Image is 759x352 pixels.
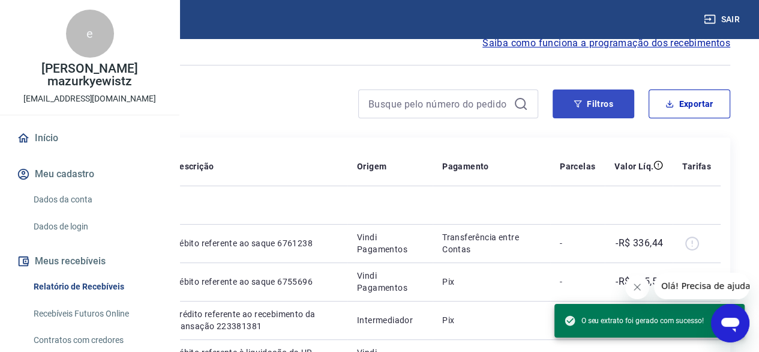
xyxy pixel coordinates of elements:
[649,90,730,118] button: Exportar
[701,8,745,31] button: Sair
[616,236,663,250] p: -R$ 336,44
[442,276,541,288] p: Pix
[29,187,165,212] a: Dados da conta
[14,125,165,151] a: Início
[564,315,704,327] span: O seu extrato foi gerado com sucesso!
[368,95,509,113] input: Busque pelo número do pedido
[482,36,730,50] a: Saiba como funciona a programação dos recebimentos
[14,248,165,275] button: Meus recebíveis
[7,8,101,18] span: Olá! Precisa de ajuda?
[553,90,634,118] button: Filtros
[29,302,165,326] a: Recebíveis Futuros Online
[29,275,165,299] a: Relatório de Recebíveis
[614,160,653,172] p: Valor Líq.
[66,10,114,58] div: e
[560,276,595,288] p: -
[442,231,541,255] p: Transferência entre Contas
[711,304,749,342] iframe: Botão para abrir a janela de mensagens
[442,314,541,326] p: Pix
[23,93,156,105] p: [EMAIL_ADDRESS][DOMAIN_NAME]
[682,160,711,172] p: Tarifas
[654,273,749,299] iframe: Mensagem da empresa
[616,275,663,289] p: -R$ 285,52
[357,314,423,326] p: Intermediador
[29,214,165,239] a: Dados de login
[174,308,338,332] p: Crédito referente ao recebimento da transação 223381381
[174,160,214,172] p: Descrição
[14,161,165,187] button: Meu cadastro
[357,231,423,255] p: Vindi Pagamentos
[174,237,338,249] p: Débito referente ao saque 6761238
[357,160,386,172] p: Origem
[10,62,170,88] p: [PERSON_NAME] mazurkyewistz
[357,270,423,294] p: Vindi Pagamentos
[625,275,649,299] iframe: Fechar mensagem
[560,160,595,172] p: Parcelas
[560,237,595,249] p: -
[174,276,338,288] p: Débito referente ao saque 6755696
[442,160,489,172] p: Pagamento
